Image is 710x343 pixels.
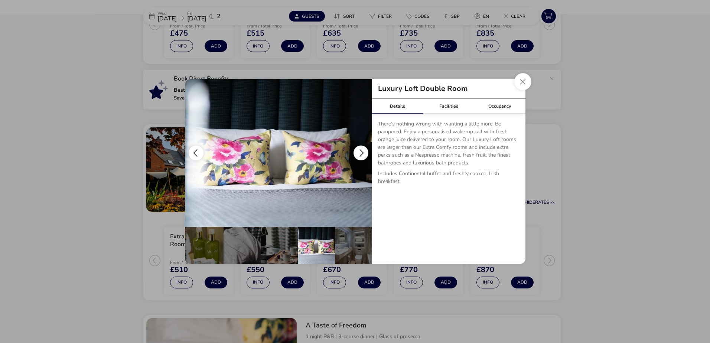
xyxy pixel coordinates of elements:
button: Close dialog [514,73,531,90]
p: Includes Continental buffet and freshly cooked, Irish breakfast. [378,170,520,188]
img: 44adf92cd17430bea583b0210cca8f6314afa7772c5f29acfac5be186b16bf9d [185,79,372,227]
div: Facilities [423,99,474,114]
div: Occupancy [474,99,525,114]
div: details [185,79,525,264]
div: Details [372,99,423,114]
h2: Luxury Loft Double Room [372,85,474,92]
p: There’s nothing wrong with wanting a little more. Be pampered. Enjoy a personalised wake-up call ... [378,120,520,170]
